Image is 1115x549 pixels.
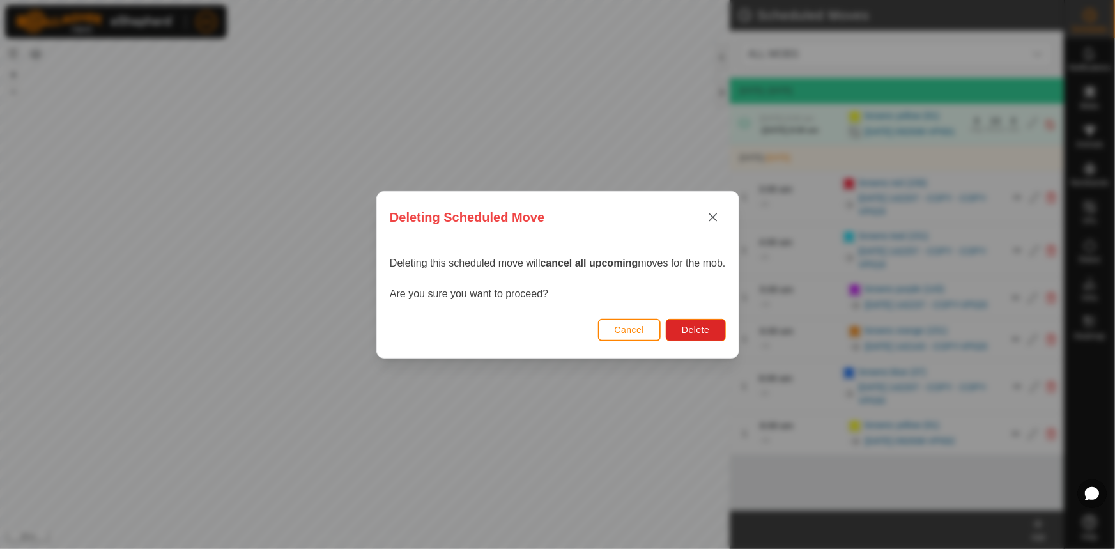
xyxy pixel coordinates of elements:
[597,318,661,341] button: Cancel
[540,258,638,268] strong: cancel all upcoming
[682,325,709,335] span: Delete
[390,256,726,271] p: Deleting this scheduled move will moves for the mob.
[390,208,544,227] span: Deleting Scheduled Move
[614,325,644,335] span: Cancel
[666,318,725,341] button: Delete
[390,286,726,302] p: Are you sure you want to proceed?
